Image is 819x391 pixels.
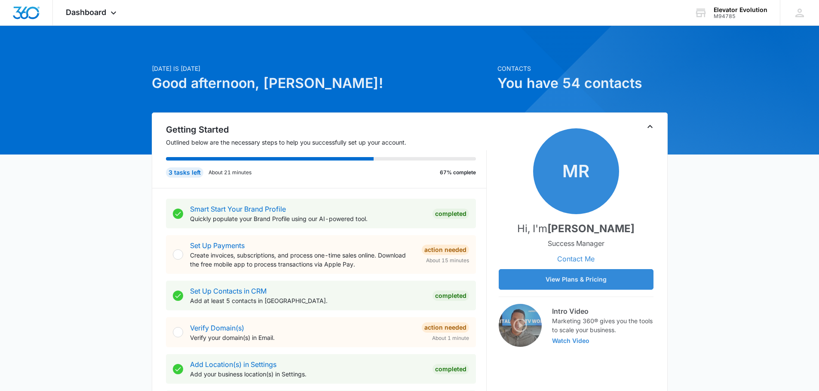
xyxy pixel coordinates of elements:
p: Quickly populate your Brand Profile using our AI-powered tool. [190,214,426,223]
p: Contacts [497,64,668,73]
button: Toggle Collapse [645,121,655,132]
p: Create invoices, subscriptions, and process one-time sales online. Download the free mobile app t... [190,251,415,269]
h3: Intro Video [552,306,653,316]
span: MR [533,128,619,214]
h1: Good afternoon, [PERSON_NAME]! [152,73,492,94]
p: Outlined below are the necessary steps to help you successfully set up your account. [166,138,487,147]
strong: [PERSON_NAME] [547,222,635,235]
p: About 21 minutes [209,169,252,176]
div: Action Needed [422,322,469,333]
div: Completed [433,291,469,301]
h1: You have 54 contacts [497,73,668,94]
p: Verify your domain(s) in Email. [190,333,415,342]
p: [DATE] is [DATE] [152,64,492,73]
div: Completed [433,209,469,219]
span: Dashboard [66,8,106,17]
button: Contact Me [549,249,603,269]
button: Watch Video [552,338,589,344]
span: About 1 minute [432,334,469,342]
a: Smart Start Your Brand Profile [190,205,286,213]
img: Intro Video [499,304,542,347]
a: Set Up Contacts in CRM [190,287,267,295]
span: About 15 minutes [426,257,469,264]
p: Marketing 360® gives you the tools to scale your business. [552,316,653,334]
div: Action Needed [422,245,469,255]
h2: Getting Started [166,123,487,136]
p: 67% complete [440,169,476,176]
a: Set Up Payments [190,241,245,250]
div: account name [714,6,767,13]
a: Add Location(s) in Settings [190,360,276,369]
div: Completed [433,364,469,374]
p: Success Manager [548,238,604,249]
div: account id [714,13,767,19]
p: Add your business location(s) in Settings. [190,370,426,379]
div: 3 tasks left [166,167,203,178]
p: Add at least 5 contacts in [GEOGRAPHIC_DATA]. [190,296,426,305]
button: View Plans & Pricing [499,269,653,290]
a: Verify Domain(s) [190,324,244,332]
p: Hi, I'm [517,221,635,236]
